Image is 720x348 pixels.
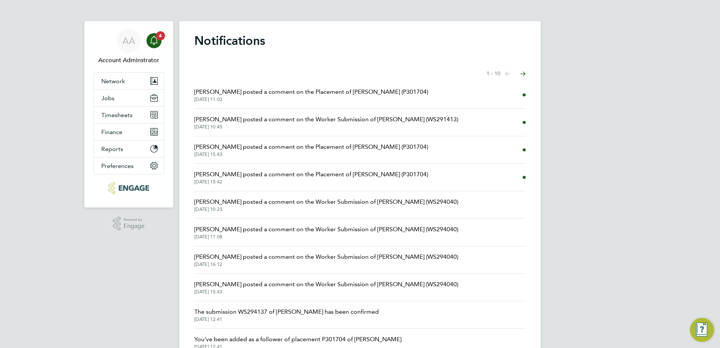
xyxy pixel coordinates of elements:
[194,170,428,185] a: [PERSON_NAME] posted a comment on the Placement of [PERSON_NAME] (P301704)[DATE] 15:42
[101,128,122,136] span: Finance
[94,90,164,106] button: Jobs
[487,66,526,81] nav: Select page of notifications list
[101,78,125,85] span: Network
[194,280,458,289] span: [PERSON_NAME] posted a comment on the Worker Submission of [PERSON_NAME] (WS294040)
[122,36,135,46] span: AA
[194,142,428,151] span: [PERSON_NAME] posted a comment on the Placement of [PERSON_NAME] (P301704)
[194,307,379,316] span: The submission WS294137 of [PERSON_NAME] has been confirmed
[690,318,714,342] button: Engage Resource Center
[194,115,458,124] span: [PERSON_NAME] posted a comment on the Worker Submission of [PERSON_NAME] (WS291413)
[94,73,164,89] button: Network
[487,70,500,78] span: 1 - 10
[194,115,458,130] a: [PERSON_NAME] posted a comment on the Worker Submission of [PERSON_NAME] (WS291413)[DATE] 10:45
[194,179,428,185] span: [DATE] 15:42
[84,21,173,208] nav: Main navigation
[124,217,145,223] span: Powered by
[194,335,401,344] span: You've been added as a follower of placement P301704 of [PERSON_NAME]
[194,316,379,322] span: [DATE] 12:41
[194,33,526,48] h1: Notifications
[194,151,428,157] span: [DATE] 15:43
[194,289,458,295] span: [DATE] 15:43
[194,87,428,102] a: [PERSON_NAME] posted a comment on the Placement of [PERSON_NAME] (P301704)[DATE] 11:03
[194,252,458,261] span: [PERSON_NAME] posted a comment on the Worker Submission of [PERSON_NAME] (WS294040)
[194,197,458,206] span: [PERSON_NAME] posted a comment on the Worker Submission of [PERSON_NAME] (WS294040)
[194,234,458,240] span: [DATE] 11:08
[146,29,162,53] a: 4
[194,206,458,212] span: [DATE] 10:23
[101,145,123,153] span: Reports
[108,182,149,194] img: protocol-logo-retina.png
[94,107,164,123] button: Timesheets
[93,182,164,194] a: Go to home page
[194,225,458,234] span: [PERSON_NAME] posted a comment on the Worker Submission of [PERSON_NAME] (WS294040)
[194,124,458,130] span: [DATE] 10:45
[194,142,428,157] a: [PERSON_NAME] posted a comment on the Placement of [PERSON_NAME] (P301704)[DATE] 15:43
[194,280,458,295] a: [PERSON_NAME] posted a comment on the Worker Submission of [PERSON_NAME] (WS294040)[DATE] 15:43
[93,56,164,65] span: Account Adminstrator
[94,124,164,140] button: Finance
[194,197,458,212] a: [PERSON_NAME] posted a comment on the Worker Submission of [PERSON_NAME] (WS294040)[DATE] 10:23
[94,157,164,174] button: Preferences
[124,223,145,229] span: Engage
[194,96,428,102] span: [DATE] 11:03
[101,111,133,119] span: Timesheets
[113,217,145,231] a: Powered byEngage
[194,87,428,96] span: [PERSON_NAME] posted a comment on the Placement of [PERSON_NAME] (P301704)
[101,95,114,102] span: Jobs
[194,170,428,179] span: [PERSON_NAME] posted a comment on the Placement of [PERSON_NAME] (P301704)
[194,252,458,267] a: [PERSON_NAME] posted a comment on the Worker Submission of [PERSON_NAME] (WS294040)[DATE] 16:12
[94,140,164,157] button: Reports
[194,225,458,240] a: [PERSON_NAME] posted a comment on the Worker Submission of [PERSON_NAME] (WS294040)[DATE] 11:08
[93,29,164,65] a: AAAccount Adminstrator
[156,31,165,40] span: 4
[194,261,458,267] span: [DATE] 16:12
[101,162,134,169] span: Preferences
[194,307,379,322] a: The submission WS294137 of [PERSON_NAME] has been confirmed[DATE] 12:41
